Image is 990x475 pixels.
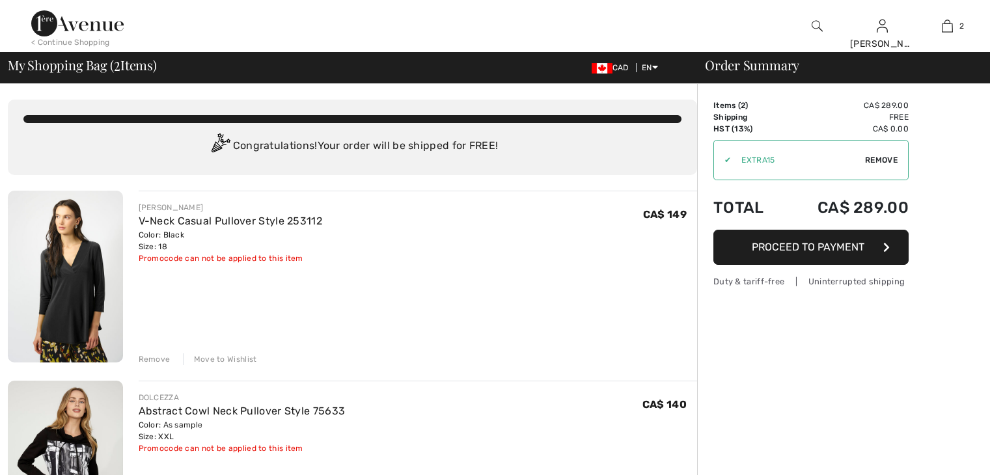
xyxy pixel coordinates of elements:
[850,37,914,51] div: [PERSON_NAME]
[8,59,157,72] span: My Shopping Bag ( Items)
[783,185,909,230] td: CA$ 289.00
[877,20,888,32] a: Sign In
[23,133,681,159] div: Congratulations! Your order will be shipped for FREE!
[714,154,731,166] div: ✔
[139,252,323,264] div: Promocode can not be applied to this item
[139,202,323,213] div: [PERSON_NAME]
[139,353,171,365] div: Remove
[713,230,909,265] button: Proceed to Payment
[139,215,323,227] a: V-Neck Casual Pullover Style 253112
[31,10,124,36] img: 1ère Avenue
[713,100,783,111] td: Items ( )
[139,419,346,442] div: Color: As sample Size: XXL
[783,123,909,135] td: CA$ 0.00
[812,18,823,34] img: search the website
[592,63,612,74] img: Canadian Dollar
[713,275,909,288] div: Duty & tariff-free | Uninterrupted shipping
[783,111,909,123] td: Free
[689,59,982,72] div: Order Summary
[183,353,257,365] div: Move to Wishlist
[959,20,964,32] span: 2
[713,185,783,230] td: Total
[783,100,909,111] td: CA$ 289.00
[865,154,898,166] span: Remove
[713,111,783,123] td: Shipping
[207,133,233,159] img: Congratulation2.svg
[592,63,634,72] span: CAD
[877,18,888,34] img: My Info
[139,392,346,403] div: DOLCEZZA
[642,63,658,72] span: EN
[942,18,953,34] img: My Bag
[139,229,323,252] div: Color: Black Size: 18
[642,398,687,411] span: CA$ 140
[731,141,865,180] input: Promo code
[114,55,120,72] span: 2
[31,36,110,48] div: < Continue Shopping
[643,208,687,221] span: CA$ 149
[915,18,979,34] a: 2
[752,241,864,253] span: Proceed to Payment
[713,123,783,135] td: HST (13%)
[8,191,123,362] img: V-Neck Casual Pullover Style 253112
[741,101,745,110] span: 2
[139,442,346,454] div: Promocode can not be applied to this item
[139,405,346,417] a: Abstract Cowl Neck Pullover Style 75633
